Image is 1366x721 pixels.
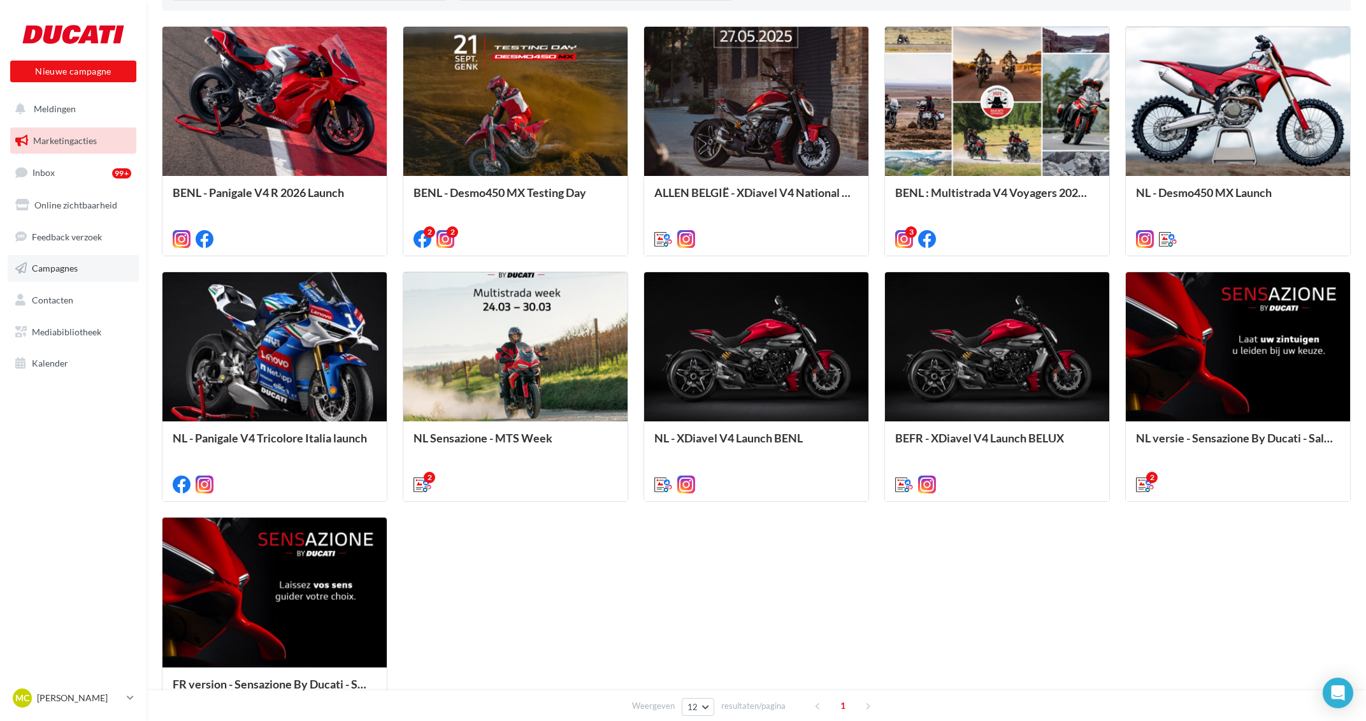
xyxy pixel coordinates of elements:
button: 12 [682,698,714,716]
a: Online zichtbaarheid [8,192,139,219]
div: BENL : Multistrada V4 Voyagers 2025 Contest [895,186,1099,212]
div: NL - Desmo450 MX Launch [1136,186,1340,212]
span: Contacten [32,295,73,305]
div: 99+ [112,168,131,178]
span: MC [15,692,29,704]
span: Online zichtbaarheid [34,200,117,210]
p: [PERSON_NAME] [37,692,122,704]
div: 2 [424,226,435,238]
div: 2 [424,472,435,483]
button: Nieuwe campagne [10,61,136,82]
button: Meldingen [8,96,134,122]
a: MC [PERSON_NAME] [10,686,136,710]
div: NL - XDiavel V4 Launch BENL [654,432,858,457]
a: Contacten [8,287,139,314]
div: Open Intercom Messenger [1323,678,1353,708]
div: BENL - Panigale V4 R 2026 Launch [173,186,377,212]
div: ALLEN BELGIË - XDiavel V4 National Launch [654,186,858,212]
a: Inbox99+ [8,159,139,186]
span: Marketingacties [33,135,97,146]
div: 3 [905,226,917,238]
div: NL Sensazione - MTS Week [413,432,617,457]
div: NL versie - Sensazione By Ducati - Salon moment [1136,432,1340,457]
div: BEFR - XDiavel V4 Launch BELUX [895,432,1099,457]
div: NL - Panigale V4 Tricolore Italia launch [173,432,377,457]
span: Weergeven [632,700,675,712]
span: Meldingen [34,103,76,114]
div: FR version - Sensazione By Ducati - Salon moment [173,678,377,703]
div: BENL - Desmo450 MX Testing Day [413,186,617,212]
span: Inbox [32,167,55,178]
span: Kalender [32,358,68,368]
span: 1 [833,696,853,716]
div: 2 [447,226,458,238]
a: Kalender [8,350,139,377]
span: Mediabibliotheek [32,326,101,337]
a: Mediabibliotheek [8,319,139,346]
span: resultaten/pagina [721,700,786,712]
div: 2 [1146,472,1158,483]
a: Feedback verzoek [8,224,139,251]
span: Campagnes [32,263,78,273]
span: Feedback verzoek [32,231,102,242]
a: Campagnes [8,255,139,282]
span: 12 [687,702,698,712]
a: Marketingacties [8,127,139,154]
